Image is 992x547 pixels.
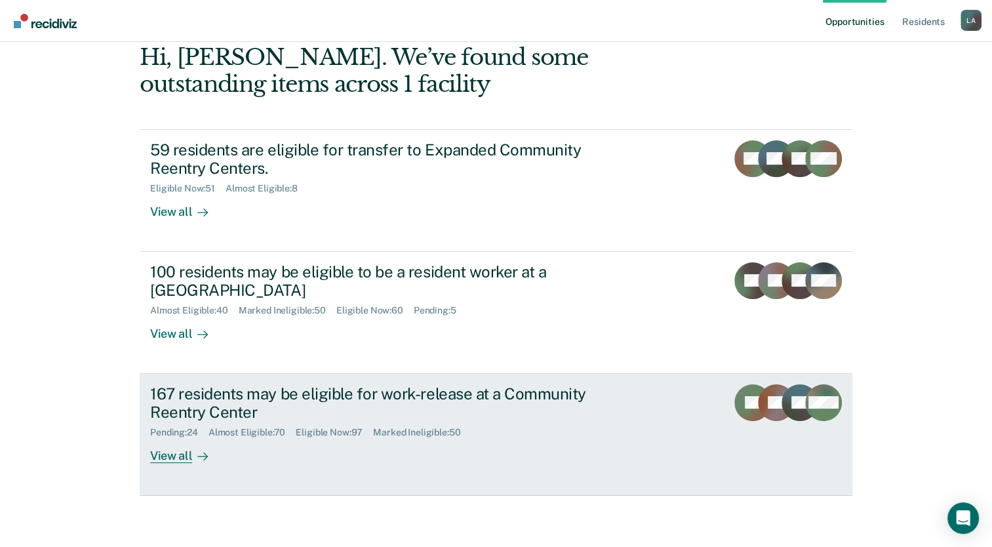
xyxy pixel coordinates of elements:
a: 59 residents are eligible for transfer to Expanded Community Reentry Centers.Eligible Now:51Almos... [140,129,852,252]
div: Marked Ineligible : 50 [239,305,336,316]
div: Almost Eligible : 8 [226,183,308,194]
div: View all [150,438,224,464]
div: 167 residents may be eligible for work-release at a Community Reentry Center [150,384,610,422]
div: Almost Eligible : 40 [150,305,239,316]
a: 100 residents may be eligible to be a resident worker at a [GEOGRAPHIC_DATA]Almost Eligible:40Mar... [140,252,852,374]
div: L A [961,10,982,31]
a: 167 residents may be eligible for work-release at a Community Reentry CenterPending:24Almost Elig... [140,374,852,496]
div: View all [150,194,224,220]
button: Profile dropdown button [961,10,982,31]
div: Pending : 24 [150,427,208,438]
div: Hi, [PERSON_NAME]. We’ve found some outstanding items across 1 facility [140,44,709,98]
div: 100 residents may be eligible to be a resident worker at a [GEOGRAPHIC_DATA] [150,262,610,300]
div: View all [150,316,224,342]
div: Pending : 5 [414,305,467,316]
div: Open Intercom Messenger [947,502,979,534]
div: Almost Eligible : 70 [208,427,296,438]
div: Eligible Now : 60 [336,305,414,316]
div: Marked Ineligible : 50 [373,427,471,438]
div: 59 residents are eligible for transfer to Expanded Community Reentry Centers. [150,140,610,178]
div: Eligible Now : 97 [296,427,373,438]
img: Recidiviz [14,14,77,28]
div: Eligible Now : 51 [150,183,226,194]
